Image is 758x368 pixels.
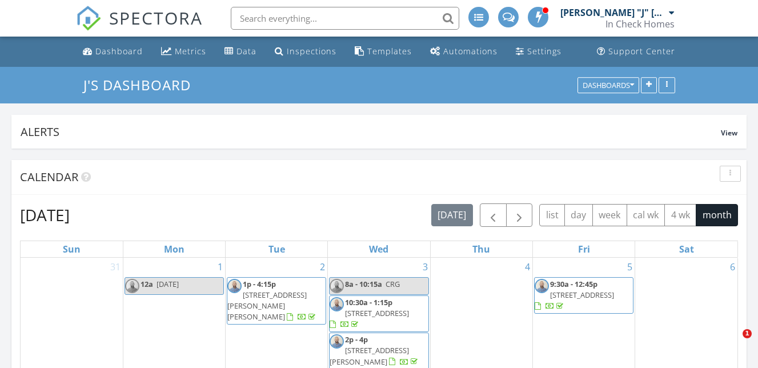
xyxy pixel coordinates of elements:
a: Sunday [61,241,83,257]
a: Dashboard [78,41,147,62]
a: Go to August 31, 2025 [108,258,123,276]
a: 1p - 4:15p [STREET_ADDRESS][PERSON_NAME][PERSON_NAME] [227,279,318,322]
div: Automations [443,46,498,57]
span: [STREET_ADDRESS] [345,308,409,318]
a: Automations (Advanced) [426,41,502,62]
a: Go to September 3, 2025 [420,258,430,276]
button: Previous month [480,203,507,227]
span: 8a - 10:15a [345,279,382,289]
a: 9:30a - 12:45p [STREET_ADDRESS] [534,277,633,314]
a: Support Center [592,41,680,62]
span: [DATE] [157,279,179,289]
a: Tuesday [266,241,287,257]
a: Settings [511,41,566,62]
a: Saturday [677,241,696,257]
a: 10:30a - 1:15p [STREET_ADDRESS] [330,297,409,329]
a: 2p - 4p [STREET_ADDRESS][PERSON_NAME] [330,334,420,366]
div: Support Center [608,46,675,57]
button: week [592,204,627,226]
a: SPECTORA [76,15,203,39]
a: 9:30a - 12:45p [STREET_ADDRESS] [535,279,614,311]
div: Inspections [287,46,336,57]
iframe: Intercom live chat [719,329,747,357]
button: cal wk [627,204,665,226]
img: 2017_headshotjbni.jpg [125,279,139,293]
a: Go to September 1, 2025 [215,258,225,276]
a: 10:30a - 1:15p [STREET_ADDRESS] [329,295,428,333]
button: Next month [506,203,533,227]
button: day [564,204,593,226]
button: month [696,204,738,226]
a: Templates [350,41,416,62]
div: Dashboards [583,81,634,89]
div: Settings [527,46,562,57]
img: 2017_headshotjbni.jpg [330,334,344,349]
a: Wednesday [367,241,391,257]
button: 4 wk [664,204,696,226]
div: In Check Homes [605,18,675,30]
img: The Best Home Inspection Software - Spectora [76,6,101,31]
div: Templates [367,46,412,57]
span: 1p - 4:15p [243,279,276,289]
a: Go to September 2, 2025 [318,258,327,276]
span: 9:30a - 12:45p [550,279,597,289]
div: Dashboard [95,46,143,57]
div: Alerts [21,124,721,139]
button: [DATE] [431,204,473,226]
img: 2017_headshotjbni.jpg [227,279,242,293]
span: [STREET_ADDRESS][PERSON_NAME][PERSON_NAME] [227,290,307,322]
img: 2017_headshotjbni.jpg [330,297,344,311]
img: 2017_headshotjbni.jpg [535,279,549,293]
span: 10:30a - 1:15p [345,297,392,307]
span: 12a [141,279,153,289]
div: Data [236,46,256,57]
span: [STREET_ADDRESS][PERSON_NAME] [330,345,409,366]
span: CRG [386,279,400,289]
a: Metrics [157,41,211,62]
div: [PERSON_NAME] "J" [PERSON_NAME] [560,7,666,18]
a: Go to September 4, 2025 [523,258,532,276]
a: Data [220,41,261,62]
span: [STREET_ADDRESS] [550,290,614,300]
a: Inspections [270,41,341,62]
a: Thursday [470,241,492,257]
a: Go to September 5, 2025 [625,258,635,276]
img: 2017_headshotjbni.jpg [330,279,344,293]
div: Metrics [175,46,206,57]
span: 2p - 4p [345,334,368,345]
a: Go to September 6, 2025 [728,258,737,276]
button: list [539,204,565,226]
span: 1 [743,329,752,338]
a: J's Dashboard [83,75,200,94]
span: SPECTORA [109,6,203,30]
span: View [721,128,737,138]
input: Search everything... [231,7,459,30]
a: Monday [162,241,187,257]
span: Calendar [20,169,78,185]
a: Friday [576,241,592,257]
h2: [DATE] [20,203,70,226]
button: Dashboards [577,77,639,93]
a: 1p - 4:15p [STREET_ADDRESS][PERSON_NAME][PERSON_NAME] [227,277,326,325]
